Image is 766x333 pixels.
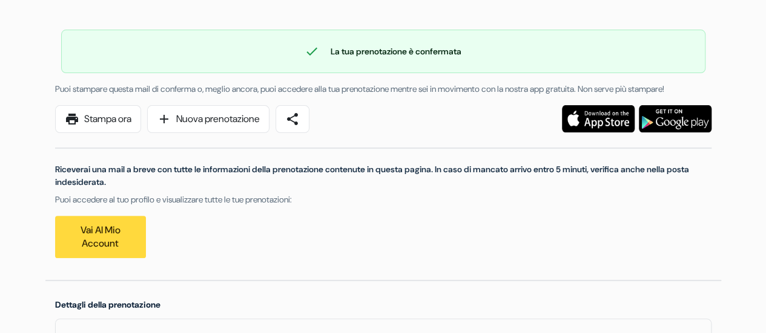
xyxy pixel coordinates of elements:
[55,105,141,133] a: printStampa ora
[55,299,160,310] span: Dettagli della prenotazione
[276,105,309,133] a: share
[639,105,712,132] img: Scarica l'applicazione gratuita
[55,163,712,189] p: Riceverai una mail a breve con tutte le informazioni della prenotazione contenute in questa pagin...
[285,112,300,126] span: share
[55,193,712,206] p: Puoi accedere al tuo profilo e visualizzare tutte le tue prenotazioni:
[305,44,319,59] span: check
[147,105,269,133] a: addNuova prenotazione
[562,105,635,132] img: Scarica l'applicazione gratuita
[65,112,79,126] span: print
[55,83,664,94] span: Puoi stampare questa mail di conferma o, meglio ancora, puoi accedere alla tua prenotazione mentr...
[157,112,171,126] span: add
[62,44,705,59] div: La tua prenotazione è confermata
[55,216,146,258] a: Vai al mio account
